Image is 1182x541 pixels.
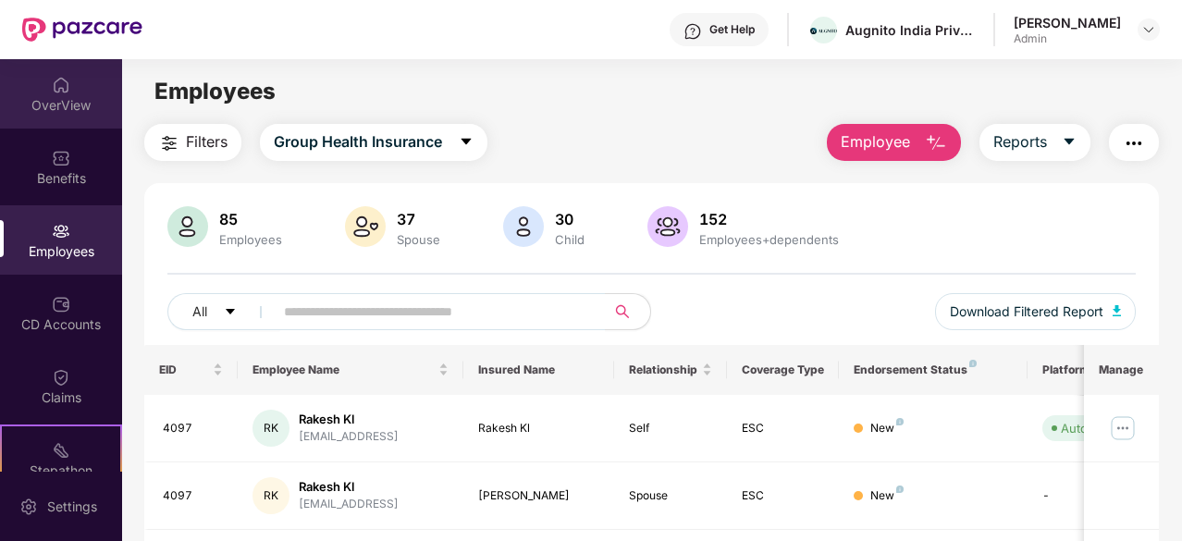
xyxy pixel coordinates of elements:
img: svg+xml;base64,PHN2ZyB4bWxucz0iaHR0cDovL3d3dy53My5vcmcvMjAwMC9zdmciIHhtbG5zOnhsaW5rPSJodHRwOi8vd3... [167,206,208,247]
button: Allcaret-down [167,293,280,330]
img: svg+xml;base64,PHN2ZyB4bWxucz0iaHR0cDovL3d3dy53My5vcmcvMjAwMC9zdmciIHdpZHRoPSIyNCIgaGVpZ2h0PSIyNC... [158,132,180,154]
div: Rakesh Kl [299,411,399,428]
span: Reports [993,130,1047,154]
div: Employees+dependents [696,232,843,247]
span: Employees [154,78,276,105]
div: RK [252,477,289,514]
div: Augnito India Private Limited [845,21,975,39]
div: [PERSON_NAME] [1014,14,1121,31]
div: Admin [1014,31,1121,46]
div: 152 [696,210,843,228]
div: Auto Verified [1061,419,1135,437]
div: [EMAIL_ADDRESS] [299,496,399,513]
button: search [605,293,651,330]
span: caret-down [459,134,474,151]
th: Insured Name [463,345,614,395]
span: Group Health Insurance [274,130,442,154]
div: ESC [742,487,825,505]
div: 30 [551,210,588,228]
div: Employees [215,232,286,247]
div: Child [551,232,588,247]
img: New Pazcare Logo [22,18,142,42]
img: svg+xml;base64,PHN2ZyB4bWxucz0iaHR0cDovL3d3dy53My5vcmcvMjAwMC9zdmciIHhtbG5zOnhsaW5rPSJodHRwOi8vd3... [1113,305,1122,316]
td: - [1028,462,1159,530]
div: New [870,420,904,437]
div: Self [629,420,712,437]
th: Employee Name [238,345,463,395]
span: Relationship [629,363,698,377]
img: Augnito%20Logotype%20with%20logomark-8.png [810,28,837,34]
div: ESC [742,420,825,437]
div: Stepathon [2,461,120,480]
img: svg+xml;base64,PHN2ZyB4bWxucz0iaHR0cDovL3d3dy53My5vcmcvMjAwMC9zdmciIHdpZHRoPSI4IiBoZWlnaHQ9IjgiIH... [896,418,904,425]
div: Settings [42,498,103,516]
img: svg+xml;base64,PHN2ZyB4bWxucz0iaHR0cDovL3d3dy53My5vcmcvMjAwMC9zdmciIHhtbG5zOnhsaW5rPSJodHRwOi8vd3... [503,206,544,247]
img: svg+xml;base64,PHN2ZyBpZD0iRHJvcGRvd24tMzJ4MzIiIHhtbG5zPSJodHRwOi8vd3d3LnczLm9yZy8yMDAwL3N2ZyIgd2... [1141,22,1156,37]
img: svg+xml;base64,PHN2ZyB4bWxucz0iaHR0cDovL3d3dy53My5vcmcvMjAwMC9zdmciIHdpZHRoPSI4IiBoZWlnaHQ9IjgiIH... [969,360,977,367]
span: Filters [186,130,228,154]
div: Rakesh Kl [478,420,599,437]
div: Rakesh Kl [299,478,399,496]
img: svg+xml;base64,PHN2ZyBpZD0iQ2xhaW0iIHhtbG5zPSJodHRwOi8vd3d3LnczLm9yZy8yMDAwL3N2ZyIgd2lkdGg9IjIwIi... [52,368,70,387]
div: 4097 [163,487,224,505]
img: svg+xml;base64,PHN2ZyBpZD0iSG9tZSIgeG1sbnM9Imh0dHA6Ly93d3cudzMub3JnLzIwMDAvc3ZnIiB3aWR0aD0iMjAiIG... [52,76,70,94]
img: svg+xml;base64,PHN2ZyB4bWxucz0iaHR0cDovL3d3dy53My5vcmcvMjAwMC9zdmciIHhtbG5zOnhsaW5rPSJodHRwOi8vd3... [647,206,688,247]
div: [PERSON_NAME] [478,487,599,505]
button: Employee [827,124,961,161]
div: Spouse [393,232,444,247]
div: Platform Status [1042,363,1144,377]
img: svg+xml;base64,PHN2ZyB4bWxucz0iaHR0cDovL3d3dy53My5vcmcvMjAwMC9zdmciIHhtbG5zOnhsaW5rPSJodHRwOi8vd3... [345,206,386,247]
span: Download Filtered Report [950,301,1103,322]
img: svg+xml;base64,PHN2ZyBpZD0iSGVscC0zMngzMiIgeG1sbnM9Imh0dHA6Ly93d3cudzMub3JnLzIwMDAvc3ZnIiB3aWR0aD... [683,22,702,41]
div: 85 [215,210,286,228]
span: caret-down [1062,134,1077,151]
button: Download Filtered Report [935,293,1137,330]
span: All [192,301,207,322]
span: Employee Name [252,363,435,377]
button: Filters [144,124,241,161]
div: 37 [393,210,444,228]
div: Spouse [629,487,712,505]
div: Endorsement Status [854,363,1012,377]
img: svg+xml;base64,PHN2ZyB4bWxucz0iaHR0cDovL3d3dy53My5vcmcvMjAwMC9zdmciIHdpZHRoPSIyNCIgaGVpZ2h0PSIyNC... [1123,132,1145,154]
button: Group Health Insurancecaret-down [260,124,487,161]
img: manageButton [1108,413,1138,443]
img: svg+xml;base64,PHN2ZyBpZD0iU2V0dGluZy0yMHgyMCIgeG1sbnM9Imh0dHA6Ly93d3cudzMub3JnLzIwMDAvc3ZnIiB3aW... [19,498,38,516]
div: [EMAIL_ADDRESS] [299,428,399,446]
img: svg+xml;base64,PHN2ZyBpZD0iQmVuZWZpdHMiIHhtbG5zPSJodHRwOi8vd3d3LnczLm9yZy8yMDAwL3N2ZyIgd2lkdGg9Ij... [52,149,70,167]
th: Relationship [614,345,727,395]
th: Coverage Type [727,345,840,395]
img: svg+xml;base64,PHN2ZyBpZD0iQ0RfQWNjb3VudHMiIGRhdGEtbmFtZT0iQ0QgQWNjb3VudHMiIHhtbG5zPSJodHRwOi8vd3... [52,295,70,314]
button: Reportscaret-down [979,124,1090,161]
img: svg+xml;base64,PHN2ZyBpZD0iRW1wbG95ZWVzIiB4bWxucz0iaHR0cDovL3d3dy53My5vcmcvMjAwMC9zdmciIHdpZHRoPS... [52,222,70,240]
div: New [870,487,904,505]
span: EID [159,363,210,377]
div: 4097 [163,420,224,437]
th: Manage [1084,345,1159,395]
img: svg+xml;base64,PHN2ZyB4bWxucz0iaHR0cDovL3d3dy53My5vcmcvMjAwMC9zdmciIHhtbG5zOnhsaW5rPSJodHRwOi8vd3... [925,132,947,154]
img: svg+xml;base64,PHN2ZyB4bWxucz0iaHR0cDovL3d3dy53My5vcmcvMjAwMC9zdmciIHdpZHRoPSI4IiBoZWlnaHQ9IjgiIH... [896,486,904,493]
img: svg+xml;base64,PHN2ZyB4bWxucz0iaHR0cDovL3d3dy53My5vcmcvMjAwMC9zdmciIHdpZHRoPSIyMSIgaGVpZ2h0PSIyMC... [52,441,70,460]
span: search [605,304,641,319]
div: Get Help [709,22,755,37]
span: caret-down [224,305,237,320]
div: RK [252,410,289,447]
th: EID [144,345,239,395]
span: Employee [841,130,910,154]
